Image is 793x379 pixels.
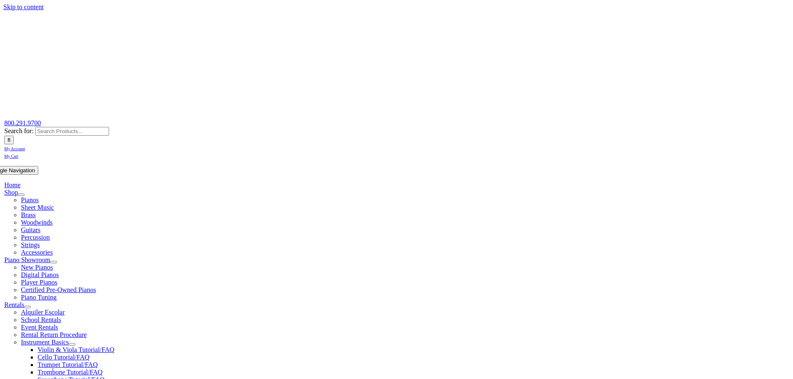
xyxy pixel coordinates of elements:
[3,3,44,10] a: Skip to content
[4,189,18,196] a: Shop
[21,264,53,271] a: New Pianos
[4,136,14,144] input: Search
[21,271,59,278] a: Digital Pianos
[21,204,54,211] a: Sheet Music
[4,144,25,151] a: My Account
[24,306,31,308] button: Open submenu of Rentals
[21,331,87,338] a: Rental Return Procedure
[4,154,18,159] span: My Cart
[4,146,25,151] span: My Account
[4,152,18,159] a: My Cart
[21,241,40,248] a: Strings
[21,219,52,226] a: Woodwinds
[37,354,89,361] a: Cello Tutorial/FAQ
[21,309,65,316] a: Alquiler Escolar
[4,301,24,308] a: Rentals
[18,193,25,196] button: Open submenu of Shop
[21,196,39,203] a: Pianos
[21,324,58,331] a: Event Rentals
[21,279,57,286] a: Player Pianos
[35,127,109,136] input: Search Products...
[37,346,114,353] a: Violin & Viola Tutorial/FAQ
[37,361,97,368] a: Trumpet Tutorial/FAQ
[21,339,69,346] a: Instrument Basics
[21,234,50,241] a: Percussion
[21,249,52,256] a: Accessories
[37,369,102,376] a: Trombone Tutorial/FAQ
[21,286,96,293] a: Certified Pre-Owned Pianos
[4,119,41,126] a: 800.291.9700
[4,181,20,188] a: Home
[21,226,40,233] a: Guitars
[4,256,50,263] a: Piano Showroom
[21,211,36,218] a: Brass
[4,127,34,134] span: Search for:
[21,316,61,323] a: School Rentals
[21,294,57,301] a: Piano Tuning
[50,261,57,263] button: Open submenu of Piano Showroom
[69,343,75,346] button: Open submenu of Instrument Basics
